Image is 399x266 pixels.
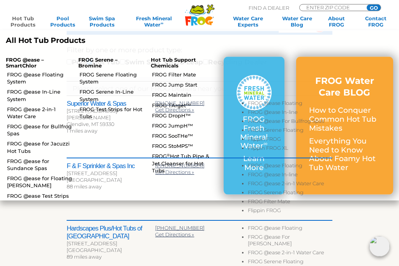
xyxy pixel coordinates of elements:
a: FROG Serene In-Line System [79,88,145,102]
li: FROG @ease 2-in-1 Water Care [248,181,332,190]
a: FROG @ease 2-in-1 Water Care [7,106,72,120]
li: FROG @ease For [PERSON_NAME] [248,234,332,250]
a: [PHONE_NUMBER] [155,100,205,106]
a: FROG Filter Mate [152,71,217,78]
h2: Superior Water & Spas [67,100,155,108]
li: FROG @ease In-line [248,172,332,181]
a: FROG Maintain [152,91,217,98]
a: Fresh MineralWater∞ [126,15,182,28]
a: Hot Tub Support Chemicals [151,57,196,69]
div: Glendive, MT 59330 [67,121,155,128]
li: FROG @ease Floating [248,225,332,234]
p: FROG Serene – Bromine [78,57,139,69]
a: FROG Serene Floating System [79,71,145,85]
a: Swim SpaProducts [87,15,117,28]
a: Hot TubProducts [8,15,39,28]
li: FROG @ease In-line [248,109,332,118]
sup: ∞ [161,21,163,25]
input: GO [367,5,381,11]
a: Get Directions » [155,107,194,113]
div: [STREET_ADDRESS] [67,241,155,247]
a: [PHONE_NUMBER] [155,163,205,169]
a: FROG @ease for Floating [PERSON_NAME] [7,175,72,189]
a: All Hot Tub Products [6,36,194,45]
li: Flippin FROG [248,136,332,145]
span: 1 miles away [67,128,97,134]
a: [PHONE_NUMBER] [155,225,205,231]
a: FROG Water Care BLOG How to Conquer Common Hot Tub Mistakes Everything You Need to Know About Foa... [309,75,380,176]
div: [STREET_ADDRESS] [67,170,155,177]
a: ContactFROG [360,15,391,28]
li: FROG Serene Floating [248,190,332,199]
img: openIcon [369,236,390,257]
li: FROG @ease For Bullfrog Spas [248,118,332,127]
div: [GEOGRAPHIC_DATA] [67,247,155,254]
p: FROG @ease – SmartChlor [6,57,67,69]
a: FROG @ease Floating System [7,71,72,85]
li: Flippin FROG [248,207,332,216]
a: FROG @ease In-Line System [7,88,72,102]
li: FROG Serene Floating [248,127,332,136]
a: FROG @ease Test Strips [7,192,72,199]
a: Water CareExperts [223,15,273,28]
a: FROG Fresh Mineral Water∞ Learn More [237,75,272,176]
div: [STREET_ADDRESS][PERSON_NAME] [67,108,155,121]
a: Water CareBlog [282,15,312,28]
a: FROG @ease for Jacuzzi Hot Tubs [7,140,72,154]
h3: FROG Water Care BLOG [309,75,380,99]
li: FROG @ease 2-in-1 Water Care [248,250,332,259]
a: AboutFROG [321,15,352,28]
a: FROG @ease for Sundance Spas [7,158,72,172]
a: Get Directions » [155,232,194,238]
h2: Hardscapes Plus/Hot Tubs of [GEOGRAPHIC_DATA] [67,225,155,241]
li: Flippin FROG XL [248,145,332,154]
h2: F & F Sprinkler & Spas Inc [67,163,155,170]
input: Zip Code Form [305,5,358,10]
a: FROG Jump Start [152,81,217,88]
p: Find A Dealer [249,4,289,11]
p: Everything You Need to Know About Foamy Hot Tub Water [309,137,380,172]
span: 89 miles away [67,254,102,260]
div: [GEOGRAPHIC_DATA] [67,177,155,184]
li: FROG @ease Floating [248,100,332,109]
li: FROG Filter Mate [248,199,332,207]
span: 88 miles away [67,184,102,190]
a: FROG @ease for Bullfrog Spas [7,123,72,137]
a: Get Directions » [155,169,194,176]
a: PoolProducts [47,15,78,28]
li: FROG @ease Floating [248,163,332,172]
p: How to Conquer Common Hot Tub Mistakes [309,106,380,133]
